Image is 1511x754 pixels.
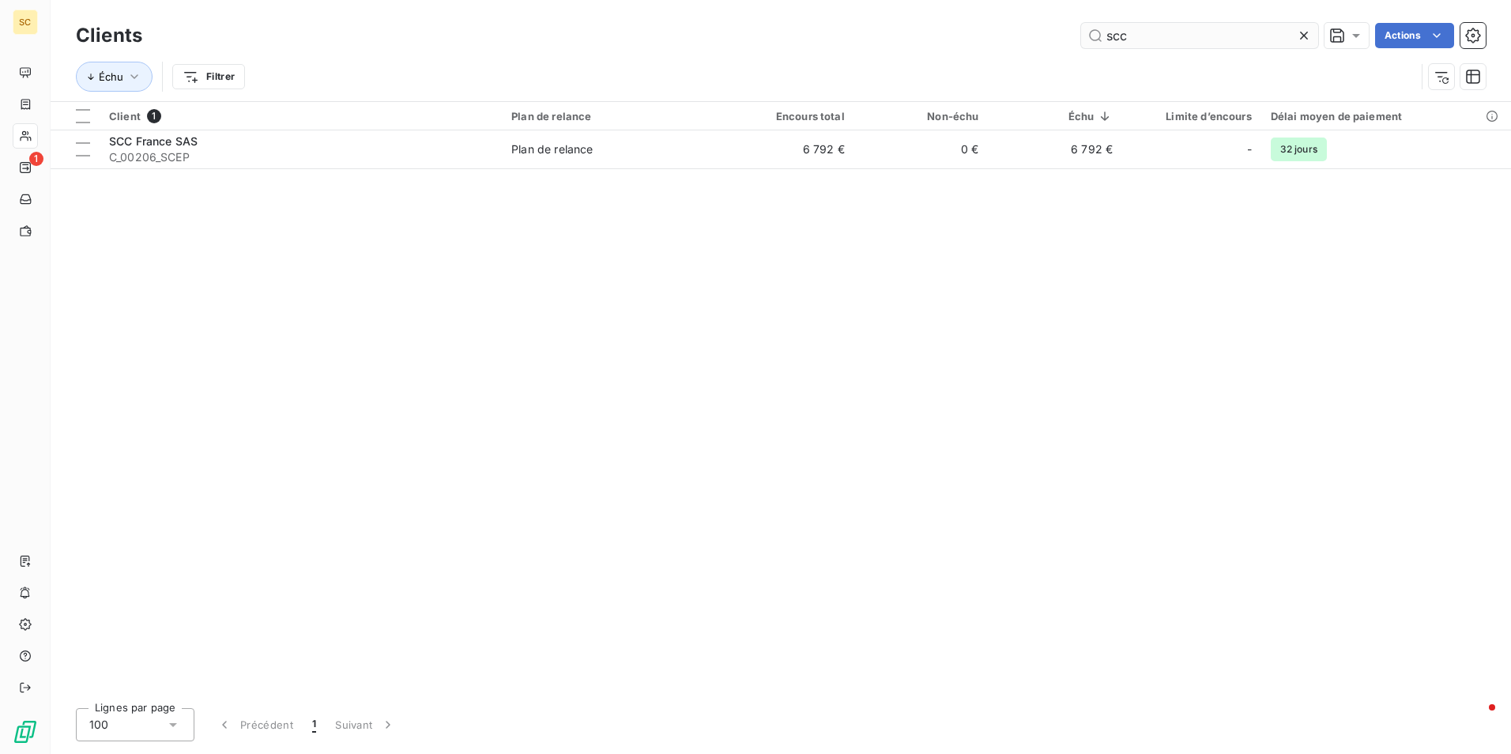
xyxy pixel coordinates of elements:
[207,708,303,741] button: Précédent
[89,717,108,733] span: 100
[1271,138,1327,161] span: 32 jours
[997,110,1113,123] div: Échu
[1375,23,1454,48] button: Actions
[109,149,492,165] span: C_00206_SCEP
[13,9,38,35] div: SC
[1247,141,1252,157] span: -
[1081,23,1318,48] input: Rechercher
[988,130,1122,168] td: 6 792 €
[147,109,161,123] span: 1
[29,152,43,166] span: 1
[109,110,141,123] span: Client
[76,21,142,50] h3: Clients
[99,70,123,83] span: Échu
[326,708,405,741] button: Suivant
[76,62,153,92] button: Échu
[312,717,316,733] span: 1
[511,141,593,157] div: Plan de relance
[172,64,245,89] button: Filtrer
[729,110,845,123] div: Encours total
[1457,700,1495,738] iframe: Intercom live chat
[854,130,989,168] td: 0 €
[1132,110,1252,123] div: Limite d’encours
[109,134,198,148] span: SCC France SAS
[303,708,326,741] button: 1
[1271,110,1502,123] div: Délai moyen de paiement
[13,719,38,745] img: Logo LeanPay
[511,110,710,123] div: Plan de relance
[864,110,979,123] div: Non-échu
[720,130,854,168] td: 6 792 €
